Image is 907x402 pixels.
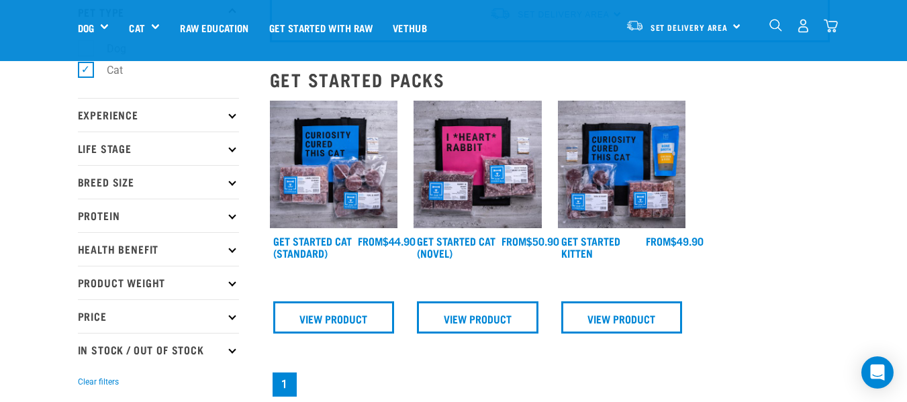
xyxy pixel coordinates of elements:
span: FROM [358,238,383,244]
p: Protein [78,199,239,232]
a: Cat [129,20,144,36]
img: Assortment Of Raw Essential Products For Cats Including, Pink And Black Tote Bag With "I *Heart* ... [414,101,542,229]
a: Get Started Cat (Standard) [273,238,352,256]
img: user.png [796,19,810,33]
img: NSP Kitten Update [558,101,686,229]
p: Experience [78,98,239,132]
span: FROM [646,238,671,244]
a: Page 1 [273,372,297,397]
a: Get started with Raw [259,1,383,54]
p: Product Weight [78,266,239,299]
img: home-icon@2x.png [824,19,838,33]
img: van-moving.png [626,19,644,32]
a: Get Started Cat (Novel) [417,238,495,256]
a: Vethub [383,1,437,54]
p: Price [78,299,239,333]
p: In Stock / Out Of Stock [78,333,239,366]
a: Get Started Kitten [561,238,620,256]
button: Clear filters [78,376,119,388]
a: View Product [273,301,395,334]
div: $49.90 [646,235,704,247]
a: Raw Education [170,1,258,54]
img: Assortment Of Raw Essential Products For Cats Including, Blue And Black Tote Bag With "Curiosity ... [270,101,398,229]
div: $50.90 [502,235,559,247]
p: Life Stage [78,132,239,165]
a: Dog [78,20,94,36]
p: Breed Size [78,165,239,199]
span: Set Delivery Area [651,25,728,30]
a: View Product [417,301,538,334]
img: home-icon-1@2x.png [769,19,782,32]
span: FROM [502,238,526,244]
p: Health Benefit [78,232,239,266]
a: View Product [561,301,683,334]
label: Cat [85,62,128,79]
div: $44.90 [358,235,416,247]
nav: pagination [270,370,830,399]
div: Open Intercom Messenger [861,356,894,389]
h2: Get Started Packs [270,69,830,90]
